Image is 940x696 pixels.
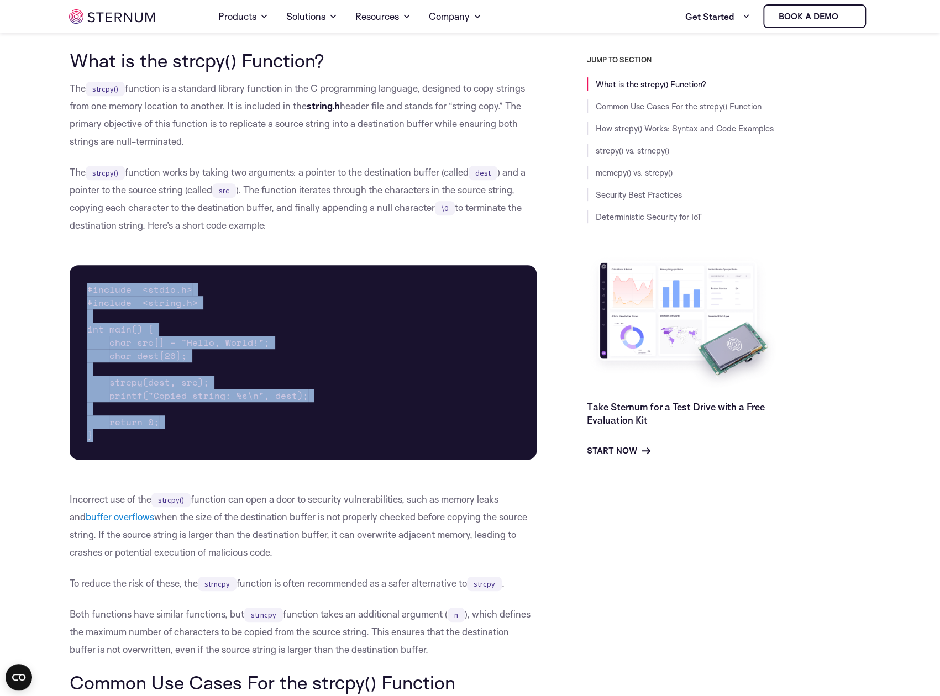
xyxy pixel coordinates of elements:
p: The function is a standard library function in the C programming language, designed to copy strin... [70,80,537,150]
img: sternum iot [69,9,155,24]
code: strcpy() [151,493,191,507]
code: dest [469,166,497,180]
h2: Common Use Cases For the strcpy() Function [70,672,537,693]
button: Open CMP widget [6,664,32,690]
a: Book a demo [763,4,866,28]
code: \0 [435,201,455,215]
code: n [448,608,465,622]
img: sternum iot [842,12,851,21]
a: Products [218,1,269,32]
p: Both functions have similar functions, but function takes an additional argument ( ), which defin... [70,605,537,658]
h3: JUMP TO SECTION [587,55,871,64]
code: strcpy [467,577,502,591]
a: strcpy() vs. strncpy() [596,145,669,156]
a: Solutions [286,1,338,32]
code: strncpy [198,577,237,591]
a: Security Best Practices [596,189,682,200]
a: memcpy() vs. strcpy() [596,167,673,178]
a: Start Now [587,444,650,457]
code: strcpy() [86,82,125,96]
a: Common Use Cases For the strcpy() Function [596,101,762,112]
a: Company [429,1,482,32]
pre: #include <stdio.h> #include <string.h> int main() { char src[] = "Hello, World!"; char dest[20]; ... [70,265,537,460]
a: Deterministic Security for IoT [596,212,702,222]
a: Get Started [685,6,750,28]
strong: string.h [307,100,340,112]
p: The function works by taking two arguments: a pointer to the destination buffer (called ) and a p... [70,164,537,234]
code: strncpy [244,608,283,622]
a: Take Sternum for a Test Drive with a Free Evaluation Kit [587,401,765,426]
p: Incorrect use of the function can open a door to security vulnerabilities, such as memory leaks a... [70,491,537,561]
a: buffer overflows [86,511,154,523]
img: Take Sternum for a Test Drive with a Free Evaluation Kit [587,254,780,392]
h2: What is the strcpy() Function? [70,50,537,71]
code: strcpy() [86,166,125,180]
p: To reduce the risk of these, the function is often recommended as a safer alternative to . [70,574,537,592]
a: Resources [355,1,411,32]
a: How strcpy() Works: Syntax and Code Examples [596,123,774,134]
a: What is the strcpy() Function? [596,79,706,89]
code: src [212,183,236,198]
